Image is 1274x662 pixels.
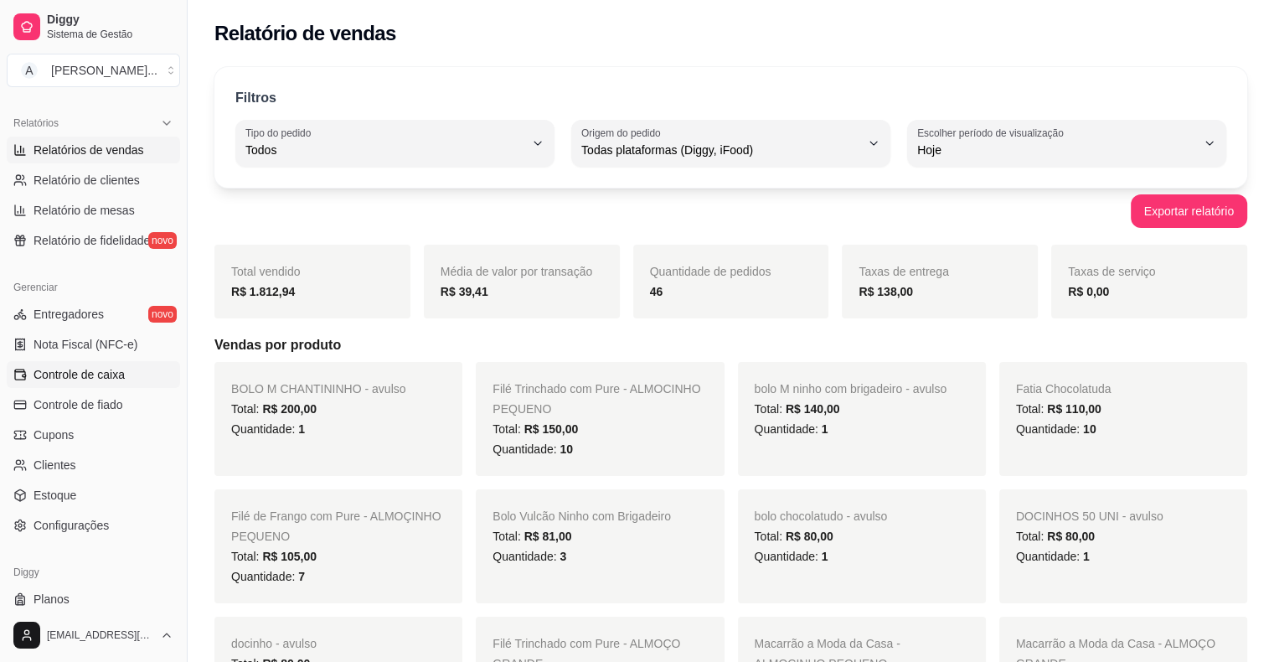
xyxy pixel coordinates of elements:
button: Escolher período de visualizaçãoHoje [907,120,1226,167]
span: Relatórios [13,116,59,130]
label: Escolher período de visualização [917,126,1069,140]
span: Quantidade: [231,570,305,583]
span: Total: [1016,402,1101,416]
strong: R$ 138,00 [859,285,913,298]
span: Quantidade: [231,422,305,436]
span: bolo M ninho com brigadeiro - avulso [755,382,947,396]
div: Gerenciar [7,274,180,301]
span: 1 [1083,550,1090,563]
div: [PERSON_NAME] ... [51,62,157,79]
button: Origem do pedidoTodas plataformas (Diggy, iFood) [571,120,890,167]
span: R$ 200,00 [262,402,317,416]
span: Todos [245,142,524,158]
a: Relatório de mesas [7,197,180,224]
span: Relatório de fidelidade [34,232,150,249]
span: R$ 110,00 [1047,402,1101,416]
span: Quantidade: [1016,422,1096,436]
span: 3 [560,550,566,563]
span: DOCINHOS 50 UNI - avulso [1016,509,1163,523]
a: Clientes [7,452,180,478]
a: Estoque [7,482,180,509]
a: Entregadoresnovo [7,301,180,328]
button: Select a team [7,54,180,87]
span: Estoque [34,487,76,504]
span: Total vendido [231,265,301,278]
strong: R$ 39,41 [441,285,488,298]
span: 1 [822,550,828,563]
span: R$ 80,00 [1047,530,1095,543]
span: Total: [231,402,317,416]
span: Total: [493,530,571,543]
a: Nota Fiscal (NFC-e) [7,331,180,358]
strong: R$ 0,00 [1068,285,1109,298]
span: R$ 140,00 [786,402,840,416]
strong: 46 [650,285,663,298]
span: Bolo Vulcão Ninho com Brigadeiro [493,509,671,523]
span: Relatório de clientes [34,172,140,189]
span: Configurações [34,517,109,534]
label: Origem do pedido [581,126,666,140]
p: Filtros [235,88,276,108]
button: Exportar relatório [1131,194,1247,228]
span: Quantidade: [493,442,573,456]
span: 10 [560,442,573,456]
a: Controle de caixa [7,361,180,388]
a: Planos [7,586,180,613]
span: Quantidade: [755,422,828,436]
span: Nota Fiscal (NFC-e) [34,336,137,353]
h2: Relatório de vendas [214,20,396,47]
label: Tipo do pedido [245,126,317,140]
button: [EMAIL_ADDRESS][DOMAIN_NAME] [7,615,180,655]
span: Entregadores [34,306,104,323]
span: Diggy [47,13,173,28]
span: docinho - avulso [231,637,317,650]
span: Média de valor por transação [441,265,592,278]
a: DiggySistema de Gestão [7,7,180,47]
span: 1 [822,422,828,436]
a: Relatório de fidelidadenovo [7,227,180,254]
a: Relatórios de vendas [7,137,180,163]
span: R$ 105,00 [262,550,317,563]
span: R$ 81,00 [524,530,572,543]
span: Quantidade: [493,550,566,563]
span: 1 [298,422,305,436]
span: Relatório de mesas [34,202,135,219]
a: Configurações [7,512,180,539]
span: Total: [493,422,578,436]
span: BOLO M CHANTININHO - avulso [231,382,405,396]
span: Cupons [34,427,74,443]
h5: Vendas por produto [214,335,1247,355]
span: Hoje [917,142,1196,158]
button: Tipo do pedidoTodos [235,120,554,167]
span: Taxas de serviço [1068,265,1155,278]
span: Filé Trinchado com Pure - ALMOCINHO PEQUENO [493,382,700,416]
span: Quantidade de pedidos [650,265,771,278]
span: Taxas de entrega [859,265,948,278]
span: Relatórios de vendas [34,142,144,158]
span: Clientes [34,457,76,473]
span: Total: [755,402,840,416]
span: A [21,62,38,79]
a: Cupons [7,422,180,448]
strong: R$ 1.812,94 [231,285,295,298]
a: Controle de fiado [7,391,180,418]
span: Filé de Frango com Pure - ALMOÇINHO PEQUENO [231,509,441,543]
span: Total: [755,530,833,543]
span: 10 [1083,422,1096,436]
span: Total: [231,550,317,563]
span: Todas plataformas (Diggy, iFood) [581,142,860,158]
a: Relatório de clientes [7,167,180,194]
span: Planos [34,591,70,608]
span: R$ 150,00 [524,422,579,436]
span: Total: [1016,530,1095,543]
span: Sistema de Gestão [47,28,173,41]
span: [EMAIL_ADDRESS][DOMAIN_NAME] [47,628,153,642]
span: Controle de caixa [34,366,125,383]
div: Diggy [7,559,180,586]
span: Controle de fiado [34,396,123,413]
span: 7 [298,570,305,583]
span: Quantidade: [1016,550,1090,563]
span: Quantidade: [755,550,828,563]
span: Fatia Chocolatuda [1016,382,1112,396]
span: bolo chocolatudo - avulso [755,509,888,523]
